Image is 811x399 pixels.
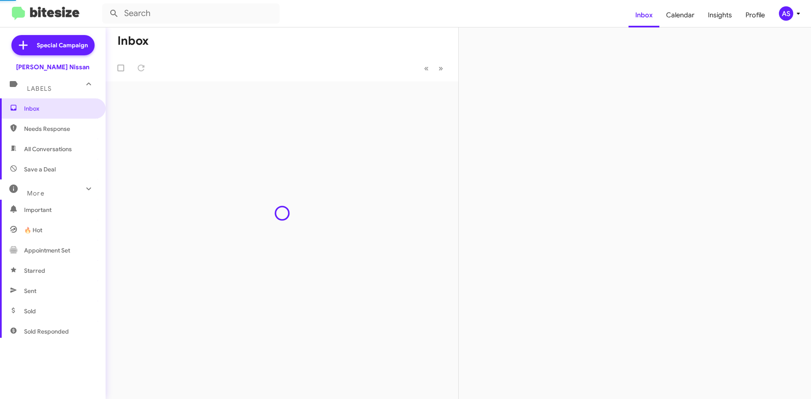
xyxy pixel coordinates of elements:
a: Special Campaign [11,35,95,55]
span: » [438,63,443,73]
button: AS [772,6,802,21]
span: Sold [24,307,36,315]
input: Search [102,3,280,24]
button: Previous [419,60,434,77]
h1: Inbox [117,34,149,48]
button: Next [433,60,448,77]
span: More [27,190,44,197]
a: Calendar [659,3,701,27]
div: [PERSON_NAME] Nissan [16,63,90,71]
span: Important [24,206,96,214]
span: Starred [24,266,45,275]
span: Sent [24,287,36,295]
a: Profile [739,3,772,27]
nav: Page navigation example [419,60,448,77]
a: Inbox [629,3,659,27]
a: Insights [701,3,739,27]
span: Save a Deal [24,165,56,174]
span: Appointment Set [24,246,70,255]
span: Sold Responded [24,327,69,336]
span: « [424,63,429,73]
span: Special Campaign [37,41,88,49]
span: 🔥 Hot [24,226,42,234]
span: Labels [27,85,52,92]
div: AS [779,6,793,21]
span: All Conversations [24,145,72,153]
span: Needs Response [24,125,96,133]
span: Inbox [24,104,96,113]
